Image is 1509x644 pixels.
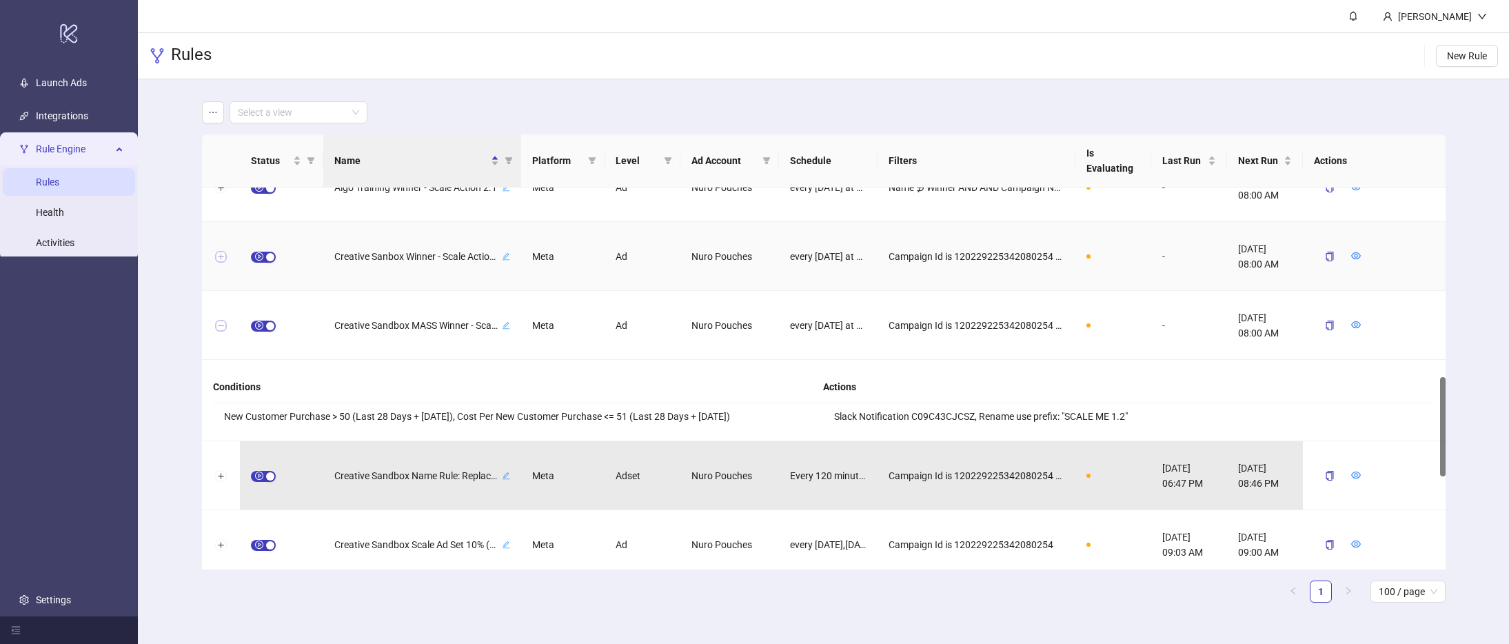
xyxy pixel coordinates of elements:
[19,144,29,154] span: fork
[889,468,1064,483] span: Campaign Id is 120229225342080254 AND AND Name ∋ Testing
[215,252,226,263] button: Expand row
[1151,441,1227,510] div: [DATE] 06:47 PM
[1477,12,1487,21] span: down
[1351,182,1361,193] a: eye
[605,222,680,291] div: Ad
[790,468,867,483] span: Every 120 minutes
[521,222,605,291] div: Meta
[1151,134,1227,188] th: Last Run
[889,180,1064,195] span: Name ∌ Winner AND AND Campaign Name ∋ Algo_Training
[208,108,218,117] span: ellipsis
[502,183,510,192] span: edit
[11,625,21,635] span: menu-fold
[691,153,757,168] span: Ad Account
[36,135,112,163] span: Rule Engine
[521,510,605,579] div: Meta
[1314,534,1346,556] button: copy
[36,77,87,88] a: Launch Ads
[1351,470,1361,481] a: eye
[1151,222,1227,291] div: -
[1310,581,1332,603] li: 1
[762,157,771,165] span: filter
[1447,50,1487,61] span: New Rule
[1351,251,1361,262] a: eye
[213,403,824,430] li: New Customer Purchase > 50 (Last 28 Days + [DATE]), Cost Per New Customer Purchase <= 51 (Last 28...
[1337,581,1359,603] li: Next Page
[1351,470,1361,480] span: eye
[1370,581,1446,603] div: Page Size
[661,150,675,171] span: filter
[1303,134,1446,188] th: Actions
[1436,45,1498,67] button: New Rule
[1344,587,1353,595] span: right
[1351,320,1361,330] span: eye
[605,441,680,510] div: Adset
[1282,581,1304,603] li: Previous Page
[502,252,510,261] span: edit
[680,222,779,291] div: Nuro Pouches
[680,441,779,510] div: Nuro Pouches
[149,48,165,64] span: fork
[680,291,779,360] div: Nuro Pouches
[889,537,1053,552] span: Campaign Id is 120229225342080254
[1325,252,1335,261] span: copy
[1348,11,1358,21] span: bell
[1282,581,1304,603] button: left
[505,157,513,165] span: filter
[1310,581,1331,602] a: 1
[251,153,290,168] span: Status
[36,237,74,248] a: Activities
[334,179,510,197] div: Algo Training Winner - Scale Action 2.1edit
[616,153,658,168] span: Level
[1151,510,1227,579] div: [DATE] 09:03 AM
[1351,539,1361,549] span: eye
[36,594,71,605] a: Settings
[502,321,510,330] span: edit
[790,180,867,195] span: every [DATE] at 8:00 AM [GEOGRAPHIC_DATA]/New_York
[1162,153,1205,168] span: Last Run
[502,541,510,549] span: edit
[605,153,680,222] div: Ad
[889,249,1064,264] span: Campaign Id is 120229225342080254 AND AND Name ∌ Winner
[823,381,856,392] b: Actions
[304,150,318,171] span: filter
[1075,134,1151,188] th: Is Evaluating
[680,510,779,579] div: Nuro Pouches
[605,510,680,579] div: Ad
[36,110,88,121] a: Integrations
[790,249,867,264] span: every [DATE] at 8:00 AM [GEOGRAPHIC_DATA]/New_York
[760,150,773,171] span: filter
[521,153,605,222] div: Meta
[334,249,499,264] span: Creative Sanbox Winner - Scale Action 1.1
[1383,12,1392,21] span: user
[334,537,499,552] span: Creative Sandbox Scale Ad Set 10% (Max $1,000/day)
[334,180,499,195] span: Algo Training Winner - Scale Action 2.1
[1227,291,1303,360] div: [DATE] 08:00 AM
[1238,153,1281,168] span: Next Run
[334,318,499,333] span: Creative Sandbox MASS Winner - Scale Action 1.2
[323,134,521,188] th: Name
[334,248,510,265] div: Creative Sanbox Winner - Scale Action 1.1edit
[36,207,64,218] a: Health
[790,318,867,333] span: every [DATE] at 8:00 AM [GEOGRAPHIC_DATA]/New_York
[240,134,323,188] th: Status
[521,291,605,360] div: Meta
[521,441,605,510] div: Meta
[334,153,488,168] span: Name
[1325,321,1335,330] span: copy
[1227,441,1303,510] div: [DATE] 08:46 PM
[307,157,315,165] span: filter
[779,134,878,188] th: Schedule
[1227,153,1303,222] div: [DATE] 08:00 AM
[213,381,261,392] b: Conditions
[215,540,226,551] button: Expand row
[1151,291,1227,360] div: -
[1351,539,1361,550] a: eye
[790,537,867,552] span: every [DATE],[DATE],[DATE] at 9:00 AM [GEOGRAPHIC_DATA]/New_York
[215,321,226,332] button: Collapse row
[585,150,599,171] span: filter
[680,153,779,222] div: Nuro Pouches
[215,471,226,482] button: Expand row
[1379,581,1437,602] span: 100 / page
[502,472,510,480] span: edit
